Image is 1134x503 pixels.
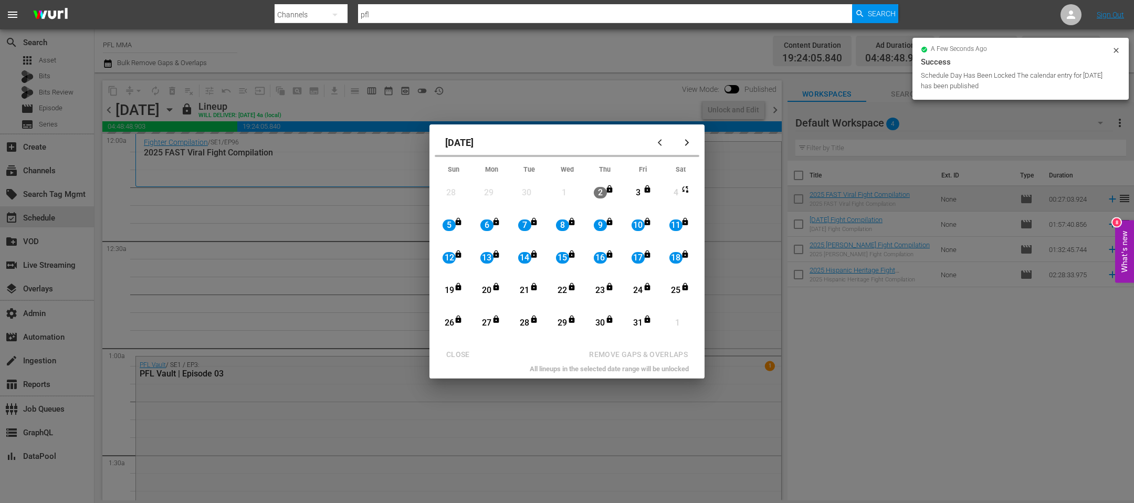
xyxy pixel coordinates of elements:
[518,219,531,232] div: 7
[599,165,611,173] span: Thu
[434,364,700,379] div: All lineups in the selected date range will be unlocked
[671,317,684,329] div: 1
[443,219,456,232] div: 5
[594,317,607,329] div: 30
[480,317,493,329] div: 27
[520,187,533,199] div: 30
[445,187,458,199] div: 28
[523,165,535,173] span: Tue
[480,252,493,264] div: 13
[482,187,495,199] div: 29
[594,187,607,199] div: 2
[1115,221,1134,283] button: Open Feedback Widget
[1112,218,1121,227] div: 8
[868,4,896,23] span: Search
[556,219,569,232] div: 8
[443,252,456,264] div: 12
[669,187,682,199] div: 4
[921,56,1120,68] div: Success
[480,219,493,232] div: 6
[556,317,569,329] div: 29
[25,3,76,27] img: ans4CAIJ8jUAAAAAAAAAAAAAAAAAAAAAAAAgQb4GAAAAAAAAAAAAAAAAAAAAAAAAJMjXAAAAAAAAAAAAAAAAAAAAAAAAgAT5G...
[485,165,498,173] span: Mon
[632,317,645,329] div: 31
[632,219,645,232] div: 10
[921,70,1109,91] div: Schedule Day Has Been Locked The calendar entry for [DATE] has been published
[6,8,19,21] span: menu
[632,252,645,264] div: 17
[448,165,459,173] span: Sun
[556,285,569,297] div: 22
[443,285,456,297] div: 19
[669,285,682,297] div: 25
[518,317,531,329] div: 28
[632,187,645,199] div: 3
[561,165,574,173] span: Wed
[594,285,607,297] div: 23
[435,162,699,340] div: Month View
[556,252,569,264] div: 15
[676,165,686,173] span: Sat
[435,130,649,155] div: [DATE]
[594,219,607,232] div: 9
[558,187,571,199] div: 1
[669,252,682,264] div: 18
[594,252,607,264] div: 16
[1097,11,1124,19] a: Sign Out
[518,285,531,297] div: 21
[931,45,987,54] span: a few seconds ago
[639,165,647,173] span: Fri
[518,252,531,264] div: 14
[669,219,682,232] div: 11
[632,285,645,297] div: 24
[443,317,456,329] div: 26
[480,285,493,297] div: 20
